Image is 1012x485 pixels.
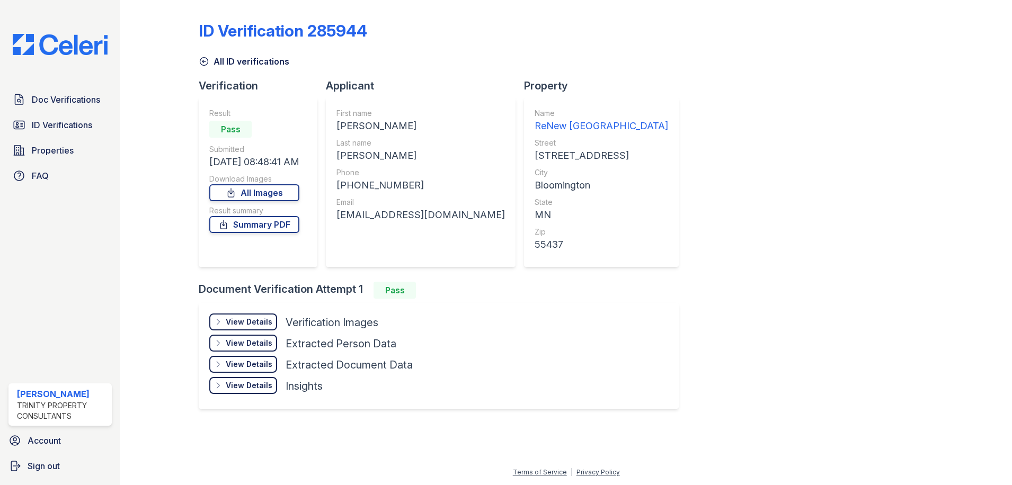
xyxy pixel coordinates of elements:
[286,315,378,330] div: Verification Images
[535,167,668,178] div: City
[209,108,299,119] div: Result
[28,460,60,472] span: Sign out
[336,208,505,222] div: [EMAIL_ADDRESS][DOMAIN_NAME]
[286,336,396,351] div: Extracted Person Data
[336,119,505,133] div: [PERSON_NAME]
[226,338,272,348] div: View Details
[32,93,100,106] span: Doc Verifications
[17,388,108,400] div: [PERSON_NAME]
[535,108,668,119] div: Name
[535,208,668,222] div: MN
[8,114,112,136] a: ID Verifications
[336,108,505,119] div: First name
[336,178,505,193] div: [PHONE_NUMBER]
[336,197,505,208] div: Email
[199,282,687,299] div: Document Verification Attempt 1
[535,138,668,148] div: Street
[209,216,299,233] a: Summary PDF
[535,237,668,252] div: 55437
[226,380,272,391] div: View Details
[199,21,367,40] div: ID Verification 285944
[209,205,299,216] div: Result summary
[513,468,567,476] a: Terms of Service
[535,178,668,193] div: Bloomington
[226,317,272,327] div: View Details
[286,379,323,393] div: Insights
[535,119,668,133] div: ReNew [GEOGRAPHIC_DATA]
[8,89,112,110] a: Doc Verifications
[32,119,92,131] span: ID Verifications
[209,184,299,201] a: All Images
[4,455,116,477] a: Sign out
[576,468,620,476] a: Privacy Policy
[326,78,524,93] div: Applicant
[17,400,108,421] div: Trinity Property Consultants
[535,108,668,133] a: Name ReNew [GEOGRAPHIC_DATA]
[226,359,272,370] div: View Details
[336,167,505,178] div: Phone
[209,121,252,138] div: Pass
[28,434,61,447] span: Account
[571,468,573,476] div: |
[336,148,505,163] div: [PERSON_NAME]
[4,34,116,55] img: CE_Logo_Blue-a8612792a0a2168367f1c8372b55b34899dd931a85d93a1a3d3e32e68fde9ad4.png
[8,165,112,186] a: FAQ
[336,138,505,148] div: Last name
[535,227,668,237] div: Zip
[199,78,326,93] div: Verification
[524,78,687,93] div: Property
[209,174,299,184] div: Download Images
[32,169,49,182] span: FAQ
[199,55,289,68] a: All ID verifications
[4,430,116,451] a: Account
[535,148,668,163] div: [STREET_ADDRESS]
[8,140,112,161] a: Properties
[535,197,668,208] div: State
[32,144,74,157] span: Properties
[209,144,299,155] div: Submitted
[209,155,299,169] div: [DATE] 08:48:41 AM
[374,282,416,299] div: Pass
[286,357,413,372] div: Extracted Document Data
